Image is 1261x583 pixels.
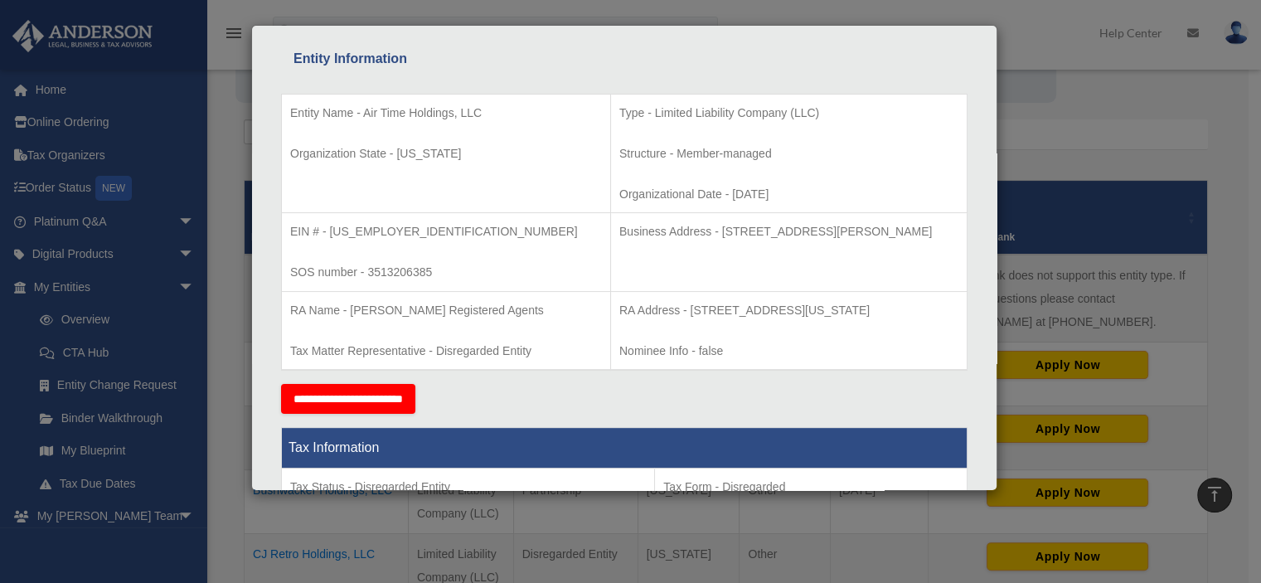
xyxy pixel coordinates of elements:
div: Entity Information [293,47,955,70]
p: Organization State - [US_STATE] [290,143,602,164]
p: Tax Status - Disregarded Entity [290,477,646,498]
p: EIN # - [US_EMPLOYER_IDENTIFICATION_NUMBER] [290,221,602,242]
p: Organizational Date - [DATE] [619,184,958,205]
p: Structure - Member-managed [619,143,958,164]
p: RA Name - [PERSON_NAME] Registered Agents [290,300,602,321]
th: Tax Information [282,428,968,469]
p: Entity Name - Air Time Holdings, LLC [290,103,602,124]
p: Tax Form - Disregarded [663,477,958,498]
p: SOS number - 3513206385 [290,262,602,283]
p: RA Address - [STREET_ADDRESS][US_STATE] [619,300,958,321]
p: Type - Limited Liability Company (LLC) [619,103,958,124]
p: Business Address - [STREET_ADDRESS][PERSON_NAME] [619,221,958,242]
p: Tax Matter Representative - Disregarded Entity [290,341,602,362]
p: Nominee Info - false [619,341,958,362]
